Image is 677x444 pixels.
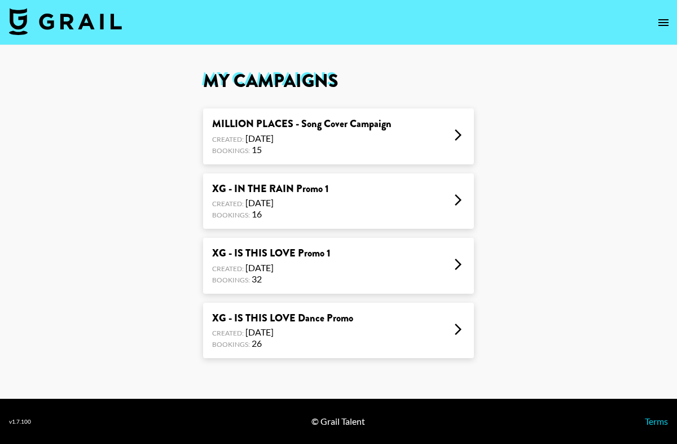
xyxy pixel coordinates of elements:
[645,416,668,426] a: Terms
[212,211,250,219] span: Bookings:
[212,135,244,143] span: Created:
[212,197,329,208] div: [DATE]
[203,72,474,90] h1: My Campaigns
[9,418,31,425] div: v 1.7.100
[212,182,329,195] div: XG - IN THE RAIN Promo 1
[212,312,353,325] div: XG - IS THIS LOVE Dance Promo
[212,144,392,155] div: 15
[212,133,392,144] div: [DATE]
[212,338,353,349] div: 26
[212,247,331,260] div: XG - IS THIS LOVE Promo 1
[212,146,250,155] span: Bookings:
[212,208,329,220] div: 16
[212,262,331,273] div: [DATE]
[212,117,392,130] div: MILLION PLACES - Song Cover Campaign
[212,264,244,273] span: Created:
[652,11,675,34] button: open drawer
[9,8,122,35] img: Grail Talent
[212,199,244,208] span: Created:
[212,273,331,285] div: 32
[212,340,250,349] span: Bookings:
[212,276,250,284] span: Bookings:
[212,329,244,337] span: Created:
[212,327,353,338] div: [DATE]
[311,416,365,427] div: © Grail Talent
